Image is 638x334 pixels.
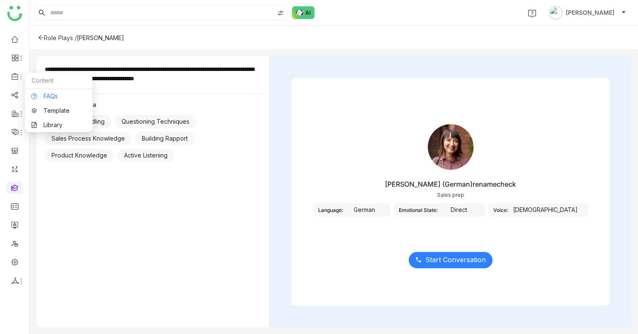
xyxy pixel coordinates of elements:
[318,207,343,213] div: Language:
[45,149,114,162] div: Product Knowledge
[31,122,86,128] a: Library
[45,101,261,108] div: Evaluation Criteria
[549,6,562,19] img: avatar
[437,192,464,198] div: Sales prep
[45,132,132,145] div: Sales Process Knowledge
[117,149,174,162] div: Active Listening
[547,6,628,19] button: [PERSON_NAME]
[399,207,438,213] div: Emotional State:
[31,108,86,114] a: Template
[7,6,22,21] img: logo
[25,73,92,89] div: Content
[424,121,477,173] img: female.png
[408,252,493,269] button: Start Conversation
[425,255,486,265] span: Start Conversation
[115,115,196,128] div: Questioning Techniques
[493,207,508,213] div: Voice:
[31,93,86,99] a: FAQs
[566,8,614,17] span: [PERSON_NAME]
[38,34,77,41] div: Role Plays /
[277,10,284,16] img: search-type.svg
[77,34,124,41] div: [PERSON_NAME]
[135,132,195,145] div: Building Rapport
[528,9,536,18] img: help.svg
[292,6,315,19] img: ask-buddy-normal.svg
[385,180,516,188] div: [PERSON_NAME] (German)renamecheck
